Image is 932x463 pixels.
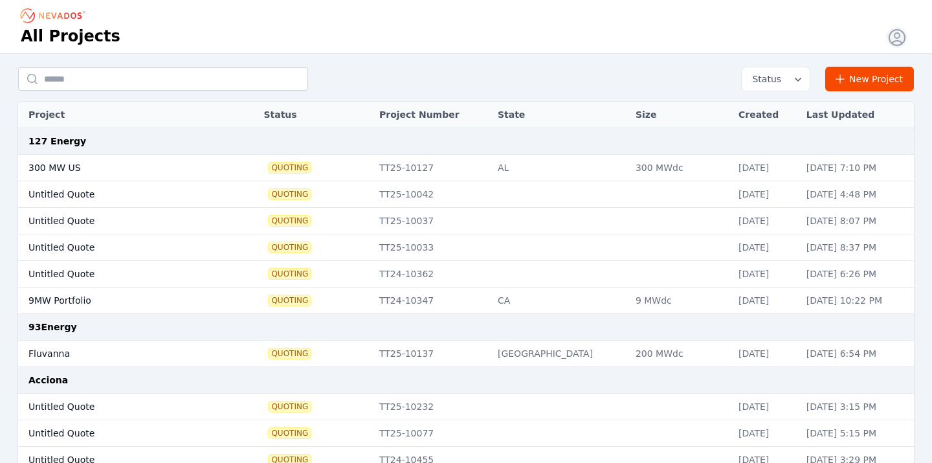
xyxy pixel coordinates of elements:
td: [DATE] [732,261,800,288]
th: State [491,102,629,128]
td: [DATE] 10:22 PM [800,288,914,314]
span: Quoting [269,269,311,279]
th: Status [257,102,373,128]
td: [DATE] [732,341,800,367]
a: New Project [825,67,914,91]
td: [DATE] 7:10 PM [800,155,914,181]
td: [DATE] [732,234,800,261]
span: Status [747,73,781,85]
td: Untitled Quote [18,261,224,288]
td: [DATE] 8:07 PM [800,208,914,234]
td: [DATE] [732,208,800,234]
td: Acciona [18,367,914,394]
tr: Untitled QuoteQuotingTT25-10042[DATE][DATE] 4:48 PM [18,181,914,208]
th: Created [732,102,800,128]
td: TT24-10362 [373,261,491,288]
td: [GEOGRAPHIC_DATA] [491,341,629,367]
td: [DATE] [732,288,800,314]
tr: 300 MW USQuotingTT25-10127AL300 MWdc[DATE][DATE] 7:10 PM [18,155,914,181]
td: [DATE] [732,181,800,208]
tr: Untitled QuoteQuotingTT24-10362[DATE][DATE] 6:26 PM [18,261,914,288]
td: TT25-10137 [373,341,491,367]
td: Untitled Quote [18,208,224,234]
span: Quoting [269,428,311,438]
td: CA [491,288,629,314]
td: TT25-10033 [373,234,491,261]
span: Quoting [269,216,311,226]
td: Fluvanna [18,341,224,367]
td: [DATE] 4:48 PM [800,181,914,208]
tr: Untitled QuoteQuotingTT25-10232[DATE][DATE] 3:15 PM [18,394,914,420]
td: TT25-10077 [373,420,491,447]
td: 127 Energy [18,128,914,155]
td: 93Energy [18,314,914,341]
td: [DATE] [732,420,800,447]
tr: Untitled QuoteQuotingTT25-10077[DATE][DATE] 5:15 PM [18,420,914,447]
th: Size [629,102,732,128]
td: AL [491,155,629,181]
td: [DATE] 6:26 PM [800,261,914,288]
td: Untitled Quote [18,394,224,420]
td: [DATE] [732,155,800,181]
td: 300 MW US [18,155,224,181]
td: [DATE] [732,394,800,420]
tr: Untitled QuoteQuotingTT25-10033[DATE][DATE] 8:37 PM [18,234,914,261]
td: [DATE] 6:54 PM [800,341,914,367]
span: Quoting [269,348,311,359]
td: Untitled Quote [18,181,224,208]
td: TT25-10127 [373,155,491,181]
td: Untitled Quote [18,420,224,447]
td: TT24-10347 [373,288,491,314]
td: Untitled Quote [18,234,224,261]
td: [DATE] 5:15 PM [800,420,914,447]
tr: FluvannaQuotingTT25-10137[GEOGRAPHIC_DATA]200 MWdc[DATE][DATE] 6:54 PM [18,341,914,367]
th: Last Updated [800,102,914,128]
button: Status [742,67,810,91]
span: Quoting [269,189,311,199]
h1: All Projects [21,26,120,47]
td: 9MW Portfolio [18,288,224,314]
td: TT25-10042 [373,181,491,208]
td: 200 MWdc [629,341,732,367]
th: Project [18,102,224,128]
tr: Untitled QuoteQuotingTT25-10037[DATE][DATE] 8:07 PM [18,208,914,234]
td: [DATE] 8:37 PM [800,234,914,261]
td: 300 MWdc [629,155,732,181]
span: Quoting [269,163,311,173]
span: Quoting [269,295,311,306]
nav: Breadcrumb [21,5,89,26]
span: Quoting [269,401,311,412]
span: Quoting [269,242,311,253]
td: [DATE] 3:15 PM [800,394,914,420]
td: TT25-10037 [373,208,491,234]
td: 9 MWdc [629,288,732,314]
td: TT25-10232 [373,394,491,420]
tr: 9MW PortfolioQuotingTT24-10347CA9 MWdc[DATE][DATE] 10:22 PM [18,288,914,314]
th: Project Number [373,102,491,128]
